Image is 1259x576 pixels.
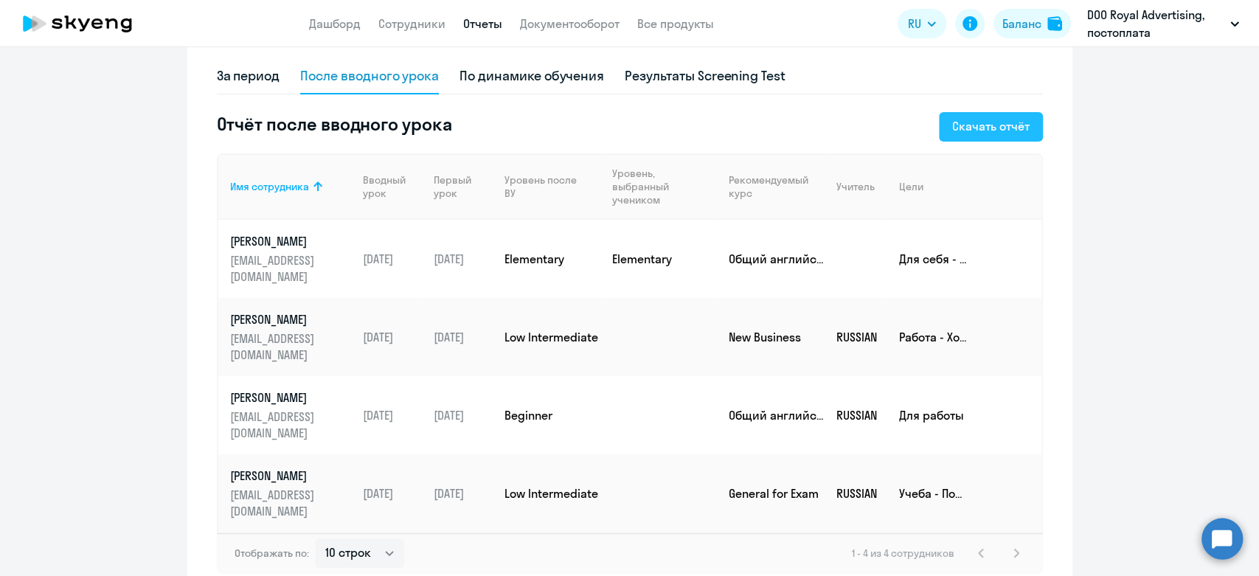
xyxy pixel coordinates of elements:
[230,487,351,519] p: [EMAIL_ADDRESS][DOMAIN_NAME]
[520,16,620,31] a: Документооборот
[230,180,351,193] div: Имя сотрудника
[230,468,351,484] p: [PERSON_NAME]
[836,180,887,193] div: Учитель
[217,112,452,136] h5: Отчёт после вводного урока
[434,173,493,200] div: Первый урок
[300,66,439,86] div: После вводного урока
[729,407,825,423] p: Общий английский
[600,220,717,298] td: Elementary
[899,180,923,193] div: Цели
[1087,6,1224,41] p: DOO Royal Advertising, постоплата
[363,173,422,200] div: Вводный урок
[230,409,351,441] p: [EMAIL_ADDRESS][DOMAIN_NAME]
[434,407,493,423] p: [DATE]
[852,546,954,560] span: 1 - 4 из 4 сотрудников
[230,468,351,519] a: [PERSON_NAME][EMAIL_ADDRESS][DOMAIN_NAME]
[434,485,493,502] p: [DATE]
[230,180,309,193] div: Имя сотрудника
[493,454,600,532] td: Low Intermediate
[230,233,351,249] p: [PERSON_NAME]
[899,251,968,267] p: Для себя - саморазвитие, чтобы быть образованным человеком; Для себя - Фильмы и сериалы в оригина...
[504,173,587,200] div: Уровень после ВУ
[363,407,422,423] p: [DATE]
[729,251,825,267] p: Общий английский
[463,16,502,31] a: Отчеты
[230,311,351,363] a: [PERSON_NAME][EMAIL_ADDRESS][DOMAIN_NAME]
[230,311,351,327] p: [PERSON_NAME]
[230,389,351,441] a: [PERSON_NAME][EMAIL_ADDRESS][DOMAIN_NAME]
[434,173,482,200] div: Первый урок
[612,167,707,207] div: Уровень, выбранный учеником
[899,180,1030,193] div: Цели
[825,376,887,454] td: RUSSIAN
[825,298,887,376] td: RUSSIAN
[729,173,825,200] div: Рекомендуемый курс
[217,66,280,86] div: За период
[309,16,361,31] a: Дашборд
[612,167,717,207] div: Уровень, выбранный учеником
[1047,16,1062,31] img: balance
[899,329,968,345] p: Работа - Хочется свободно и легко общаться с коллегами из разных стран; Путешествия - Общаться с ...
[1080,6,1246,41] button: DOO Royal Advertising, постоплата
[939,112,1043,142] button: Скачать отчёт
[493,298,600,376] td: Low Intermediate
[637,16,714,31] a: Все продукты
[952,117,1030,135] div: Скачать отчёт
[899,407,968,423] p: Для работы
[836,180,875,193] div: Учитель
[899,485,968,502] p: Учеба - Подготовка к экзамену (IELTS, TOEFL, ЕГЭ и т.д.)
[230,389,351,406] p: [PERSON_NAME]
[729,173,813,200] div: Рекомендуемый курс
[230,330,351,363] p: [EMAIL_ADDRESS][DOMAIN_NAME]
[434,329,493,345] p: [DATE]
[493,220,600,298] td: Elementary
[363,173,412,200] div: Вводный урок
[363,329,422,345] p: [DATE]
[729,329,825,345] p: New Business
[230,252,351,285] p: [EMAIL_ADDRESS][DOMAIN_NAME]
[898,9,946,38] button: RU
[459,66,604,86] div: По динамике обучения
[504,173,600,200] div: Уровень после ВУ
[434,251,493,267] p: [DATE]
[363,485,422,502] p: [DATE]
[363,251,422,267] p: [DATE]
[235,546,309,560] span: Отображать по:
[993,9,1071,38] button: Балансbalance
[378,16,445,31] a: Сотрудники
[825,454,887,532] td: RUSSIAN
[729,485,825,502] p: General for Exam
[1002,15,1041,32] div: Баланс
[625,66,785,86] div: Результаты Screening Test
[908,15,921,32] span: RU
[493,376,600,454] td: Beginner
[230,233,351,285] a: [PERSON_NAME][EMAIL_ADDRESS][DOMAIN_NAME]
